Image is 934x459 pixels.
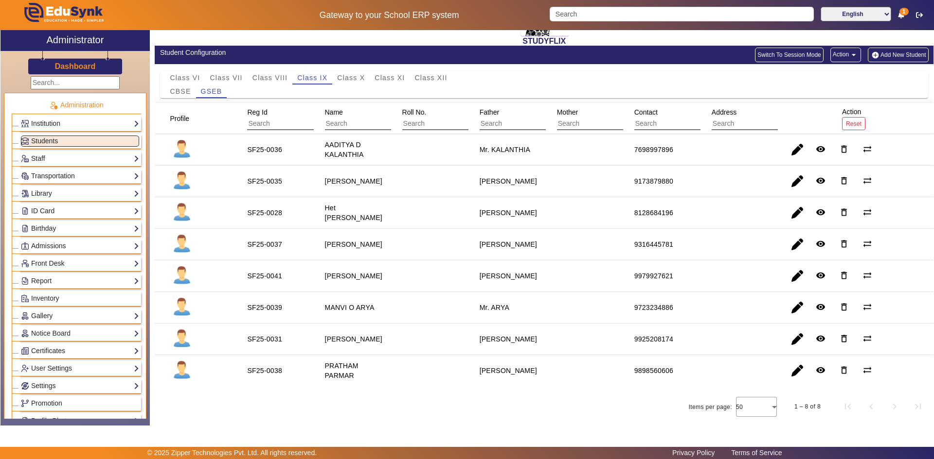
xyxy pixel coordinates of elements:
[166,110,201,127] div: Profile
[210,74,243,81] span: Class VII
[325,335,382,343] staff-with-status: [PERSON_NAME]
[160,48,539,58] div: Student Configuration
[712,108,736,116] span: Address
[21,136,139,147] a: Students
[325,141,364,158] staff-with-status: AADITYA D KALANTHIA
[550,7,813,21] input: Search
[480,208,537,218] div: [PERSON_NAME]
[480,303,509,312] div: Mr. ARYA
[21,400,29,407] img: Branchoperations.png
[862,365,872,375] mat-icon: sync_alt
[322,103,424,134] div: Name
[325,240,382,248] staff-with-status: [PERSON_NAME]
[816,334,826,343] mat-icon: remove_red_eye
[689,402,732,412] div: Items per page:
[554,103,656,134] div: Mother
[480,334,537,344] div: [PERSON_NAME]
[49,101,58,110] img: Administration.png
[480,108,499,116] span: Father
[170,169,194,193] img: profile.png
[899,8,909,16] span: 1
[21,295,29,302] img: Inventory.png
[55,62,96,71] h3: Dashboard
[862,334,872,343] mat-icon: sync_alt
[862,239,872,249] mat-icon: sync_alt
[830,48,861,62] button: Action
[297,74,327,81] span: Class IX
[634,366,673,375] div: 9898560606
[842,117,865,130] button: Reset
[480,118,567,130] input: Search
[325,272,382,280] staff-with-status: [PERSON_NAME]
[337,74,365,81] span: Class X
[634,208,673,218] div: 8128684196
[31,137,58,145] span: Students
[726,446,787,459] a: Terms of Service
[480,176,537,186] div: [PERSON_NAME]
[634,239,673,249] div: 9316445781
[755,48,824,62] button: Switch To Session Mode
[839,239,849,249] mat-icon: delete_outline
[862,176,872,186] mat-icon: sync_alt
[247,208,282,218] div: SF25-0028
[839,207,849,217] mat-icon: delete_outline
[634,271,673,281] div: 9979927621
[247,118,334,130] input: Search
[402,108,427,116] span: Roll No.
[244,103,346,134] div: Reg Id
[860,395,883,418] button: Previous page
[631,103,734,134] div: Contact
[480,145,530,154] div: Mr. KALANTHIA
[849,50,859,60] mat-icon: arrow_drop_down
[862,271,872,280] mat-icon: sync_alt
[634,118,721,130] input: Search
[862,144,872,154] mat-icon: sync_alt
[0,30,150,51] a: Administrator
[21,137,29,145] img: Students.png
[816,271,826,280] mat-icon: remove_red_eye
[170,232,194,256] img: profile.png
[247,176,282,186] div: SF25-0035
[170,264,194,288] img: profile.png
[816,207,826,217] mat-icon: remove_red_eye
[247,145,282,154] div: SF25-0036
[170,358,194,383] img: profile.png
[634,145,673,154] div: 7698997896
[247,366,282,375] div: SF25-0038
[239,10,539,20] h5: Gateway to your School ERP system
[399,103,502,134] div: Roll No.
[31,76,120,89] input: Search...
[634,176,673,186] div: 9173879880
[325,362,359,379] staff-with-status: PRATHAM PARMAR
[21,398,139,409] a: Promotion
[201,88,222,95] span: GSEB
[839,365,849,375] mat-icon: delete_outline
[839,334,849,343] mat-icon: delete_outline
[247,271,282,281] div: SF25-0041
[862,302,872,312] mat-icon: sync_alt
[836,395,860,418] button: First page
[839,271,849,280] mat-icon: delete_outline
[47,34,104,46] h2: Administrator
[252,74,287,81] span: Class VIII
[325,108,343,116] span: Name
[839,103,869,134] div: Action
[170,88,191,95] span: CBSE
[247,334,282,344] div: SF25-0031
[816,302,826,312] mat-icon: remove_red_eye
[21,293,139,304] a: Inventory
[247,303,282,312] div: SF25-0039
[816,239,826,249] mat-icon: remove_red_eye
[816,365,826,375] mat-icon: remove_red_eye
[375,74,405,81] span: Class XI
[480,239,537,249] div: [PERSON_NAME]
[557,118,644,130] input: Search
[170,201,194,225] img: profile.png
[557,108,578,116] span: Mother
[839,176,849,186] mat-icon: delete_outline
[31,294,59,302] span: Inventory
[170,327,194,351] img: profile.png
[247,108,267,116] span: Reg Id
[325,118,412,130] input: Search
[839,144,849,154] mat-icon: delete_outline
